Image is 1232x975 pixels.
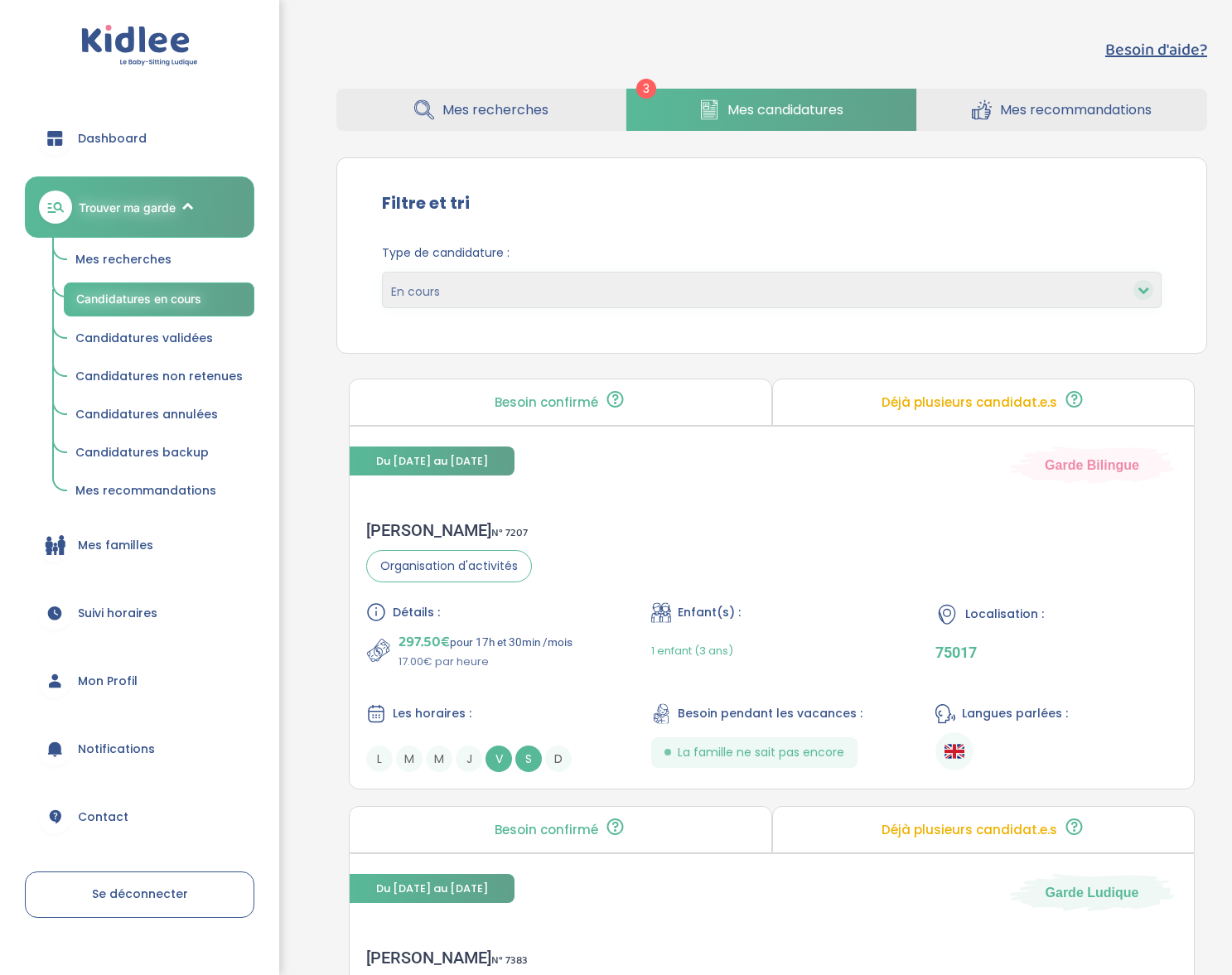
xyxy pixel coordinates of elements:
span: D [545,746,572,772]
p: pour 17h et 30min /mois [399,630,573,654]
p: Déjà plusieurs candidat.e.s [882,396,1057,409]
a: Mes recommandations [917,89,1207,131]
a: Mes familles [25,515,254,575]
a: Candidatures en cours [64,282,254,316]
span: Dashboard [78,130,147,147]
span: Du [DATE] au [DATE] [350,446,515,475]
a: Mes recherches [64,244,254,276]
a: Mes recommandations [64,475,254,507]
span: Garde Ludique [1046,883,1139,901]
span: N° 7207 [491,524,528,542]
span: Enfant(s) : [678,604,741,621]
span: Mes recommandations [75,482,216,499]
span: Mes recommandations [1000,99,1152,120]
img: Anglais [945,741,964,761]
span: 1 enfant (3 ans) [651,643,733,659]
span: Se déconnecter [92,886,188,902]
span: Notifications [78,741,155,758]
a: Dashboard [25,109,254,168]
a: Candidatures non retenues [64,361,254,393]
p: Besoin confirmé [495,396,598,409]
span: Organisation d'activités [366,550,532,582]
span: S [515,746,542,772]
span: Localisation : [965,606,1044,623]
a: Mes candidatures [626,89,916,131]
img: logo.svg [81,25,198,67]
span: Besoin pendant les vacances : [678,705,862,722]
p: Déjà plusieurs candidat.e.s [882,823,1057,837]
a: Mes recherches [336,89,626,131]
div: [PERSON_NAME] [366,520,532,540]
span: Mes candidatures [727,99,843,120]
span: M [396,746,423,772]
a: Candidatures backup [64,437,254,469]
span: Trouver ma garde [79,199,176,216]
span: Mes recherches [442,99,548,120]
a: Trouver ma garde [25,176,254,238]
span: Candidatures validées [75,330,213,346]
a: Suivi horaires [25,583,254,643]
a: Contact [25,787,254,847]
span: 3 [636,79,656,99]
span: Candidatures annulées [75,406,218,422]
a: Notifications [25,719,254,779]
span: 297.50€ [399,630,450,654]
span: Candidatures non retenues [75,368,243,384]
span: Candidatures en cours [76,292,201,306]
p: 17.00€ par heure [399,654,573,670]
span: V [486,746,512,772]
span: J [456,746,482,772]
span: Candidatures backup [75,444,209,461]
span: Détails : [393,604,440,621]
span: Garde Bilingue [1045,456,1139,474]
span: Les horaires : [393,705,471,722]
span: L [366,746,393,772]
span: Langues parlées : [962,705,1068,722]
span: M [426,746,452,772]
span: N° 7383 [491,952,528,969]
a: Se déconnecter [25,871,254,918]
label: Filtre et tri [382,191,470,215]
p: 75017 [935,644,1177,661]
button: Besoin d'aide? [1105,37,1207,62]
span: Mon Profil [78,673,138,690]
span: Mes recherches [75,251,172,268]
a: Candidatures validées [64,323,254,355]
span: Du [DATE] au [DATE] [350,874,515,903]
p: Besoin confirmé [495,823,598,837]
span: La famille ne sait pas encore [678,744,844,761]
span: Suivi horaires [78,605,157,622]
div: [PERSON_NAME] [366,948,999,968]
a: Mon Profil [25,651,254,711]
span: Type de candidature : [382,244,1162,262]
span: Mes familles [78,537,153,554]
a: Candidatures annulées [64,399,254,431]
span: Contact [78,808,128,826]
